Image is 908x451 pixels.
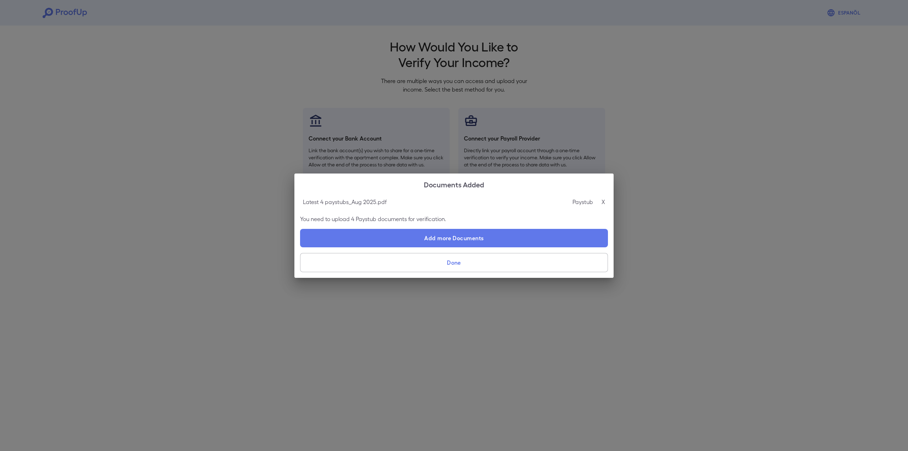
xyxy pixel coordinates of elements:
button: Done [300,253,608,272]
p: Paystub [572,198,593,206]
p: X [602,198,605,206]
p: You need to upload 4 Paystub documents for verification. [300,215,608,223]
p: Latest 4 paystubs_Aug 2025.pdf [303,198,387,206]
label: Add more Documents [300,229,608,247]
h2: Documents Added [294,174,614,195]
